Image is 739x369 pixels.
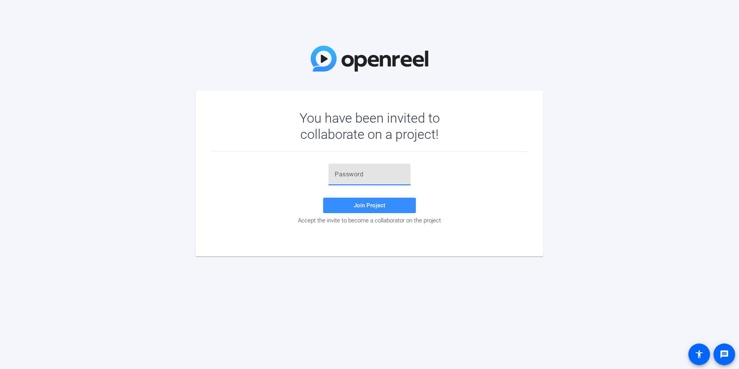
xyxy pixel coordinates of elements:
[335,170,404,179] input: Password
[354,202,385,209] span: Join Project
[720,350,729,359] mat-icon: message
[311,46,428,72] img: OpenReel Logo
[277,110,462,142] div: You have been invited to collaborate on a project!
[695,350,704,359] mat-icon: accessibility
[211,217,528,224] div: Accept the invite to become a collaborator on the project
[323,198,416,213] button: Join Project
